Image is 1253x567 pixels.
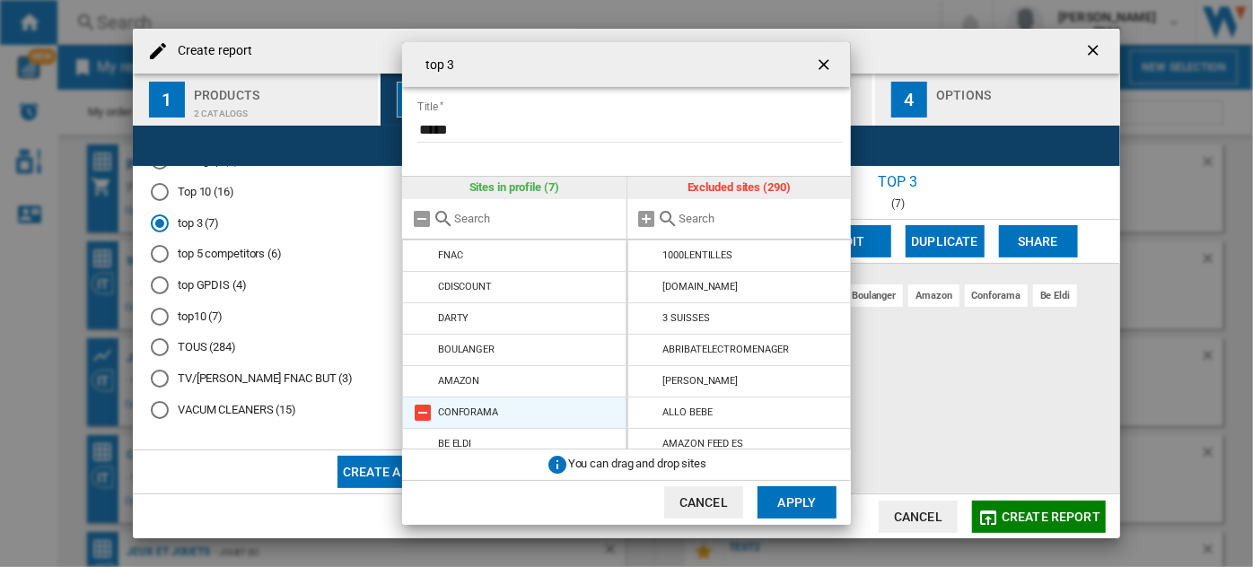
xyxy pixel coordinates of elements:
div: AMAZON FEED ES [662,438,743,449]
div: ABRIBATELECTROMENAGER [662,344,789,355]
div: FNAC [438,249,463,261]
div: CDISCOUNT [438,281,492,292]
md-icon: Remove all [411,208,433,230]
input: Search [679,212,843,225]
ng-md-icon: getI18NText('BUTTONS.CLOSE_DIALOG') [815,56,837,77]
div: [PERSON_NAME] [662,375,738,387]
div: Sites in profile (7) [402,177,626,198]
input: Search [454,212,618,225]
div: 3 SUISSES [662,312,709,324]
div: Excluded sites (290) [627,177,852,198]
div: ALLO BEBE [662,406,712,418]
button: Cancel [664,486,743,519]
div: DARTY [438,312,469,324]
md-icon: Add all [636,208,658,230]
button: getI18NText('BUTTONS.CLOSE_DIALOG') [808,47,844,83]
div: [DOMAIN_NAME] [662,281,738,292]
div: AMAZON [438,375,479,387]
span: You can drag and drop sites [568,457,706,470]
div: 1000LENTILLES [662,249,732,261]
div: CONFORAMA [438,406,498,418]
div: BE ELDI [438,438,471,449]
button: Apply [758,486,837,519]
h4: top 3 [416,57,455,74]
div: BOULANGER [438,344,495,355]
